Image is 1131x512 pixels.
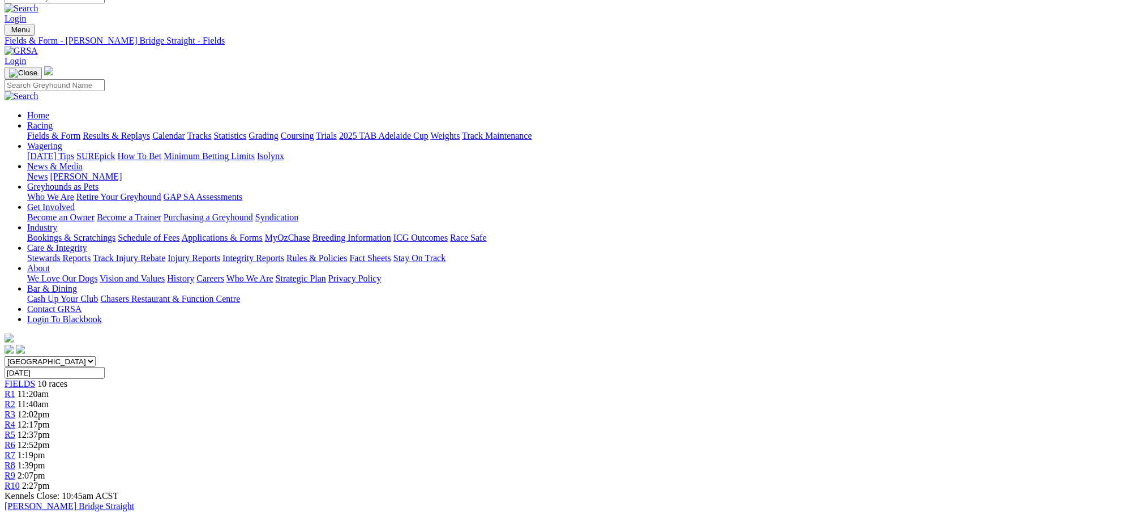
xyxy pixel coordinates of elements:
a: Bar & Dining [27,284,77,293]
a: Login [5,14,26,23]
a: GAP SA Assessments [164,192,243,202]
a: Who We Are [226,274,273,283]
button: Toggle navigation [5,24,35,36]
a: Results & Replays [83,131,150,140]
a: SUREpick [76,151,115,161]
span: 12:37pm [18,430,50,440]
a: Integrity Reports [222,253,284,263]
a: Industry [27,223,57,232]
a: Login [5,56,26,66]
a: Get Involved [27,202,75,212]
a: 2025 TAB Adelaide Cup [339,131,429,140]
a: [PERSON_NAME] Bridge Straight [5,501,134,511]
a: Fact Sheets [350,253,391,263]
img: Search [5,91,38,101]
a: Fields & Form - [PERSON_NAME] Bridge Straight - Fields [5,36,1126,46]
a: Purchasing a Greyhound [164,212,253,222]
a: Stewards Reports [27,253,91,263]
a: Stay On Track [393,253,445,263]
a: Tracks [187,131,212,140]
div: Care & Integrity [27,253,1126,263]
a: Become a Trainer [97,212,161,222]
span: 12:52pm [18,440,50,450]
img: twitter.svg [16,345,25,354]
img: facebook.svg [5,345,14,354]
a: Home [27,110,49,120]
a: Coursing [281,131,314,140]
div: News & Media [27,172,1126,182]
button: Toggle navigation [5,67,42,79]
a: We Love Our Dogs [27,274,97,283]
img: logo-grsa-white.png [5,334,14,343]
a: R4 [5,420,15,429]
a: Applications & Forms [182,233,263,242]
a: Calendar [152,131,185,140]
a: MyOzChase [265,233,310,242]
a: Cash Up Your Club [27,294,98,304]
a: Trials [316,131,337,140]
a: [DATE] Tips [27,151,74,161]
a: Fields & Form [27,131,80,140]
div: Industry [27,233,1126,243]
span: 1:39pm [18,460,45,470]
a: R5 [5,430,15,440]
input: Search [5,79,105,91]
span: 10 races [37,379,67,389]
a: Schedule of Fees [118,233,179,242]
img: Close [9,69,37,78]
a: Rules & Policies [286,253,348,263]
a: FIELDS [5,379,35,389]
a: ICG Outcomes [393,233,448,242]
a: R7 [5,450,15,460]
a: Track Injury Rebate [93,253,165,263]
a: Minimum Betting Limits [164,151,255,161]
a: News [27,172,48,181]
span: 11:20am [18,389,49,399]
a: Login To Blackbook [27,314,102,324]
div: Bar & Dining [27,294,1126,304]
a: Wagering [27,141,62,151]
a: Weights [431,131,460,140]
a: Bookings & Scratchings [27,233,115,242]
a: R6 [5,440,15,450]
div: About [27,274,1126,284]
span: 2:27pm [22,481,50,490]
a: Syndication [255,212,298,222]
a: R8 [5,460,15,470]
a: Privacy Policy [328,274,382,283]
a: Careers [196,274,224,283]
a: Who We Are [27,192,74,202]
a: R10 [5,481,20,490]
a: Grading [249,131,279,140]
img: GRSA [5,46,38,56]
a: Vision and Values [100,274,165,283]
a: How To Bet [118,151,162,161]
a: R9 [5,471,15,480]
img: logo-grsa-white.png [44,66,53,75]
a: Contact GRSA [27,304,82,314]
a: Chasers Restaurant & Function Centre [100,294,240,304]
span: 1:19pm [18,450,45,460]
span: 11:40am [18,399,49,409]
a: About [27,263,50,273]
div: Wagering [27,151,1126,161]
a: Care & Integrity [27,243,87,253]
a: Breeding Information [312,233,391,242]
div: Greyhounds as Pets [27,192,1126,202]
span: R1 [5,389,15,399]
a: Racing [27,121,53,130]
span: R3 [5,409,15,419]
span: 12:17pm [18,420,50,429]
span: 12:02pm [18,409,50,419]
input: Select date [5,367,105,379]
a: Track Maintenance [462,131,532,140]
